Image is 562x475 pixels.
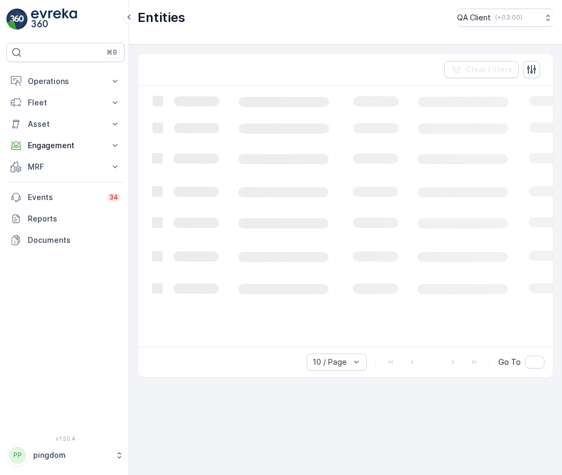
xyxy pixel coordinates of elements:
button: Fleet [6,92,125,113]
p: MRF [28,162,103,172]
img: logo [6,9,28,30]
p: pingdom [33,450,110,461]
img: logo_light-DOdMpM7g.png [31,9,77,30]
button: Asset [6,113,125,135]
p: Events [28,192,101,203]
button: PPpingdom [6,444,125,466]
p: Documents [28,235,120,246]
button: Clear Filters [444,61,519,78]
button: Engagement [6,135,125,156]
p: Fleet [28,97,103,108]
span: v 1.50.4 [6,435,125,442]
div: PP [9,447,26,464]
p: Entities [138,9,185,26]
a: Reports [6,208,125,229]
a: Events34 [6,187,125,208]
p: Reports [28,213,120,224]
p: ( +03:00 ) [495,13,522,22]
span: Go To [498,357,521,367]
p: 34 [109,193,118,202]
p: Engagement [28,140,103,151]
p: ⌘B [107,48,117,57]
p: Clear Filters [466,64,512,75]
a: Documents [6,229,125,251]
button: MRF [6,156,125,178]
button: QA Client(+03:00) [457,9,553,27]
p: Operations [28,76,103,87]
button: Operations [6,71,125,92]
p: Asset [28,119,103,129]
p: QA Client [457,12,491,23]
